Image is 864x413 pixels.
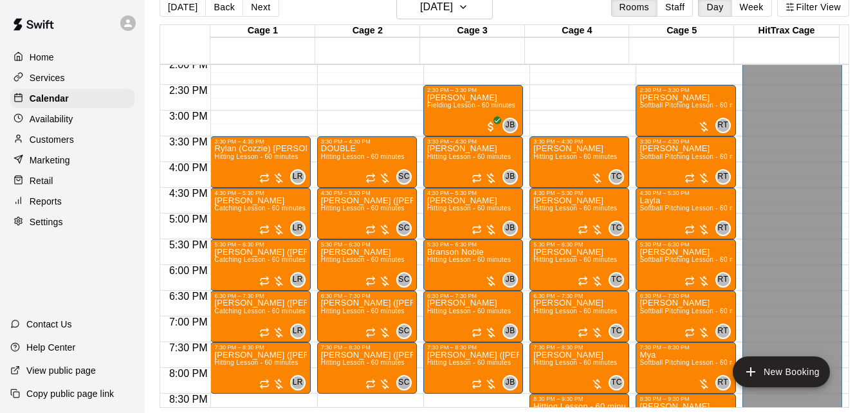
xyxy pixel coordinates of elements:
span: Hitting Lesson - 60 minutes [321,359,405,366]
span: Hitting Lesson - 60 minutes [427,205,511,212]
span: Recurring event [578,327,588,338]
div: 7:30 PM – 8:30 PM: Mya [636,342,735,394]
span: Jose Bermudez [508,118,518,133]
div: Tristen Carranza [609,221,624,236]
div: 4:30 PM – 5:30 PM: Layla [636,188,735,239]
span: Catching Lesson - 60 minutes [214,256,306,263]
p: Retail [30,174,53,187]
p: Reports [30,195,62,208]
div: 5:30 PM – 6:30 PM: Hitting Lesson - 60 minutes [317,239,417,291]
span: Santiago Chirino [401,169,412,185]
div: 6:30 PM – 7:30 PM [533,293,625,299]
div: Leo Rojas [290,221,306,236]
p: View public page [26,364,96,377]
div: Cage 4 [525,25,630,37]
span: Leo Rojas [295,324,306,339]
a: Marketing [10,151,134,170]
div: 4:30 PM – 5:30 PM [214,190,306,196]
span: Hitting Lesson - 60 minutes [321,307,405,315]
p: Help Center [26,341,75,354]
span: Santiago Chirino [401,375,412,390]
div: 7:30 PM – 8:30 PM: Hitting Lesson - 60 minutes [210,342,310,394]
span: Raychel Trocki [721,118,731,133]
span: Catching Lesson - 60 minutes [214,307,306,315]
span: Recurring event [259,379,270,389]
div: 4:30 PM – 5:30 PM: Hitting Lesson - 60 minutes [423,188,523,239]
span: LR [293,170,303,183]
div: Leo Rojas [290,272,306,288]
span: JB [506,325,515,338]
span: RT [717,325,728,338]
a: Customers [10,130,134,149]
span: Hitting Lesson - 60 minutes [321,205,405,212]
span: Recurring event [365,379,376,389]
span: Raychel Trocki [721,375,731,390]
span: Hitting Lesson - 60 minutes [321,153,405,160]
span: Recurring event [259,276,270,286]
span: Recurring event [259,327,270,338]
div: HitTrax Cage [734,25,839,37]
span: JB [506,119,515,132]
div: Tristen Carranza [609,272,624,288]
div: 7:30 PM – 8:30 PM: Hitting Lesson - 60 minutes [529,342,629,394]
div: Leo Rojas [290,169,306,185]
span: TC [611,170,622,183]
div: 7:30 PM – 8:30 PM [639,344,731,351]
span: Tristen Carranza [614,169,624,185]
span: Recurring event [685,276,695,286]
span: Tristen Carranza [614,272,624,288]
span: JB [506,222,515,235]
div: 3:30 PM – 4:30 PM [639,138,731,145]
span: 5:00 PM [166,214,211,225]
div: 3:30 PM – 4:30 PM: DOUBLE [317,136,417,188]
span: Tristen Carranza [614,221,624,236]
div: 8:30 PM – 9:30 PM [639,396,731,402]
a: Services [10,68,134,87]
span: Softball Pitching Lesson - 60 minutes [639,205,753,212]
div: 4:30 PM – 5:30 PM: Catching Lesson - 60 minutes [210,188,310,239]
div: Availability [10,109,134,129]
div: Reports [10,192,134,211]
div: Calendar [10,89,134,108]
div: Leo Rojas [290,324,306,339]
span: Leo Rojas [295,221,306,236]
div: 4:30 PM – 5:30 PM: Hitting Lesson - 60 minutes [529,188,629,239]
div: 6:30 PM – 7:30 PM [639,293,731,299]
div: 2:30 PM – 3:30 PM: Romia Goff [423,85,523,136]
span: TC [611,325,622,338]
div: 6:30 PM – 7:30 PM: Hitting Lesson - 60 minutes [529,291,629,342]
div: Raychel Trocki [715,375,731,390]
span: Jose Bermudez [508,169,518,185]
div: Santiago Chirino [396,272,412,288]
div: Tristen Carranza [609,375,624,390]
div: 6:30 PM – 7:30 PM [321,293,413,299]
div: 4:30 PM – 5:30 PM [639,190,731,196]
div: 3:30 PM – 4:30 PM [214,138,306,145]
div: Raychel Trocki [715,221,731,236]
span: Hitting Lesson - 60 minutes [533,307,617,315]
div: Settings [10,212,134,232]
span: Softball Pitching Lesson - 60 minutes [639,153,753,160]
div: Raychel Trocki [715,118,731,133]
div: 4:30 PM – 5:30 PM [533,190,625,196]
div: 5:30 PM – 6:30 PM [639,241,731,248]
span: JB [506,170,515,183]
div: Santiago Chirino [396,221,412,236]
div: 7:30 PM – 8:30 PM: Hitting Lesson - 60 minutes [317,342,417,394]
span: Santiago Chirino [401,272,412,288]
span: Recurring event [472,173,482,183]
div: 2:30 PM – 3:30 PM: Alex [636,85,735,136]
span: Jose Bermudez [508,221,518,236]
div: Jose Bermudez [502,221,518,236]
span: Softball Pitching Lesson - 60 minutes [639,359,753,366]
div: Tristen Carranza [609,169,624,185]
div: 5:30 PM – 6:30 PM: Hitting Lesson - 60 minutes [529,239,629,291]
div: 5:30 PM – 6:30 PM [533,241,625,248]
div: 7:30 PM – 8:30 PM [427,344,519,351]
div: Raychel Trocki [715,324,731,339]
div: 5:30 PM – 6:30 PM [427,241,519,248]
span: Raychel Trocki [721,221,731,236]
